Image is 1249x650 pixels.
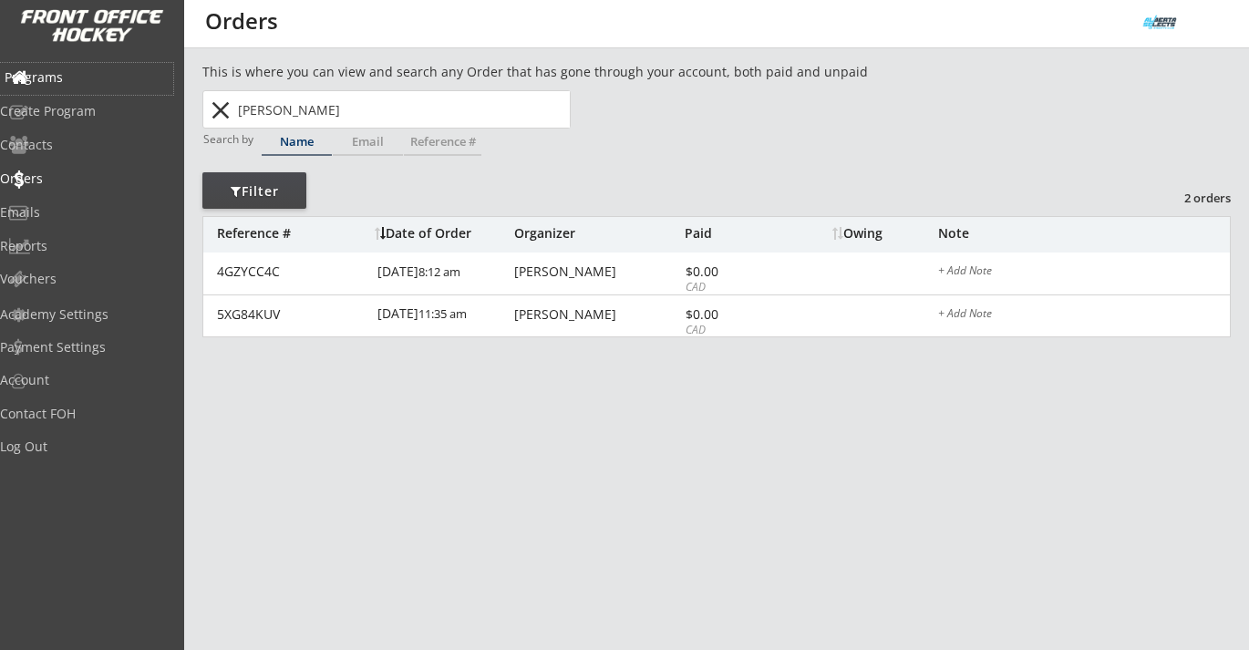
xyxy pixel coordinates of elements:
div: [PERSON_NAME] [514,265,680,278]
div: Note [938,227,1230,240]
div: Search by [203,133,255,145]
div: 4GZYCC4C [217,265,366,278]
div: + Add Note [938,265,1230,280]
div: CAD [686,323,783,338]
div: 2 orders [1136,190,1231,206]
font: 8:12 am [418,263,460,280]
div: Paid [685,227,783,240]
button: close [205,96,235,125]
font: 11:35 am [418,305,467,322]
div: [DATE] [377,253,510,294]
div: Filter [202,182,306,201]
input: Start typing name... [234,91,570,128]
div: CAD [686,280,783,295]
div: Reference # [217,227,366,240]
div: 5XG84KUV [217,308,366,321]
div: Reference # [404,136,481,148]
div: $0.00 [686,265,783,278]
div: [DATE] [377,295,510,336]
div: Name [262,136,332,148]
div: [PERSON_NAME] [514,308,680,321]
div: + Add Note [938,308,1230,323]
div: Email [333,136,403,148]
div: Owing [832,227,937,240]
div: $0.00 [686,308,783,321]
div: Organizer [514,227,680,240]
div: This is where you can view and search any Order that has gone through your account, both paid and... [202,63,972,81]
div: Programs [5,71,169,84]
div: Date of Order [375,227,510,240]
